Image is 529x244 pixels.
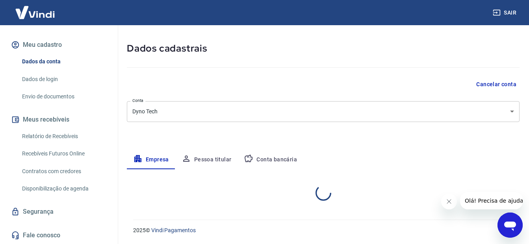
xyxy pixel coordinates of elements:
button: Conta bancária [238,150,303,169]
span: Olá! Precisa de ajuda? [5,6,66,12]
iframe: Mensagem da empresa [460,192,523,209]
a: Relatório de Recebíveis [19,128,108,144]
iframe: Botão para abrir a janela de mensagens [497,213,523,238]
button: Sair [491,6,520,20]
iframe: Fechar mensagem [441,194,457,209]
button: Meus recebíveis [9,111,108,128]
a: Vindi Pagamentos [151,227,196,233]
button: Pessoa titular [175,150,238,169]
label: Conta [132,98,143,104]
button: Meu cadastro [9,36,108,54]
a: Segurança [9,203,108,220]
p: 2025 © [133,226,510,235]
button: Cancelar conta [473,77,520,92]
img: Vindi [9,0,61,24]
a: Fale conosco [9,227,108,244]
a: Disponibilização de agenda [19,181,108,197]
h5: Dados cadastrais [127,42,520,55]
a: Contratos com credores [19,163,108,179]
div: Dyno Tech [127,101,520,122]
a: Recebíveis Futuros Online [19,146,108,162]
a: Dados da conta [19,54,108,70]
button: Empresa [127,150,175,169]
a: Envio de documentos [19,89,108,105]
a: Dados de login [19,71,108,87]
